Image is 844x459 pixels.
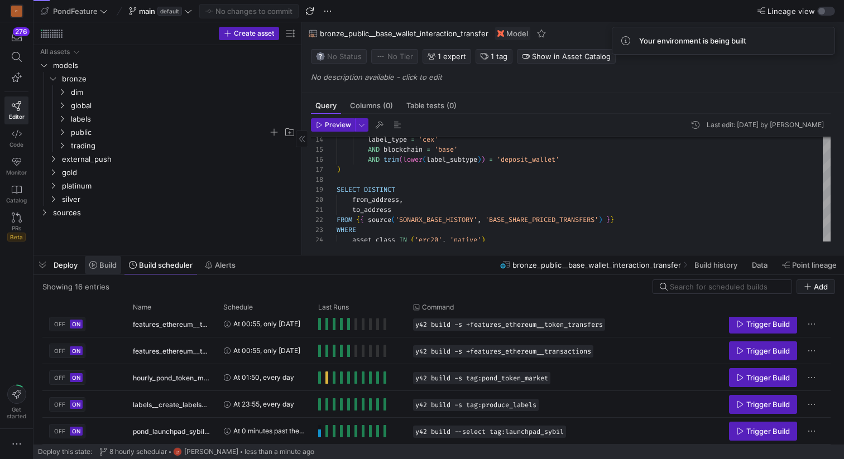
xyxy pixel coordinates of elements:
span: Trigger Build [746,346,790,355]
div: Press SPACE to select this row. [38,206,297,219]
div: Press SPACE to select this row. [38,179,297,192]
span: Get started [7,406,26,419]
span: No Status [316,52,362,61]
span: (0) [447,102,457,109]
span: Editor [9,113,25,120]
span: features_ethereum__token_transfers [133,311,210,337]
span: ( [391,215,395,224]
div: Press SPACE to select this row. [38,152,297,166]
span: Show in Asset Catalog [532,52,611,61]
span: Trigger Build [746,373,790,382]
span: bronze [62,73,295,85]
span: y42 build -s tag:pond_token_market [415,374,548,382]
span: No Tier [376,52,413,61]
span: Beta [7,233,26,241]
span: Your environment is being built [639,36,746,45]
button: Trigger Build [729,341,797,360]
span: Catalog [6,197,27,204]
button: 1 expert [423,49,471,64]
span: y42 build --select tag:launchpad_sybil [415,428,564,436]
div: 20 [311,195,323,205]
span: bronze_public__base_wallet_interaction_transfer [320,29,488,38]
div: Press SPACE to select this row. [38,59,297,72]
span: Columns [350,102,393,109]
span: OFF [54,401,65,408]
span: OFF [54,428,65,434]
div: 276 [13,27,30,36]
span: gold [62,166,295,179]
div: 21 [311,205,323,215]
a: Catalog [4,180,28,208]
span: Data [752,260,768,269]
span: ( [411,235,415,244]
button: Add [797,279,835,294]
span: ) [481,235,485,244]
span: ON [72,321,80,327]
p: No description available - click to edit [311,73,840,81]
span: Monitor [6,169,27,176]
button: No tierNo Tier [371,49,418,64]
span: 1 expert [438,52,466,61]
span: OFF [54,321,65,327]
div: 19 [311,185,323,195]
button: Data [747,255,775,274]
span: Code [9,141,23,148]
div: Press SPACE to select this row. [38,85,297,99]
span: to_address [352,205,391,214]
div: Press SPACE to select this row. [42,391,831,418]
span: = [426,145,430,154]
div: Press SPACE to select this row. [38,139,297,152]
span: from_address [352,195,399,204]
span: , [399,195,403,204]
span: 8 hourly schedular [109,448,167,456]
span: labels__create_labels_daily_incremental [133,392,210,418]
div: Showing 16 entries [42,282,109,291]
span: y42 build -s +features_ethereum__token_transfers [415,321,603,328]
button: Show in Asset Catalog [517,49,616,64]
span: Name [133,303,151,311]
span: y42 build -s +features_ethereum__transactions [415,347,591,355]
button: 1 tag [476,49,512,64]
span: dim [71,86,295,99]
span: label_subtype [426,155,477,164]
span: ( [399,155,403,164]
span: [PERSON_NAME] [184,448,238,456]
span: 'BASE_SHARE_PRICED_TRANSFERS' [485,215,598,224]
span: trim [383,155,399,164]
img: No tier [376,52,385,61]
span: ) [477,155,481,164]
span: lower [403,155,423,164]
button: Alerts [200,255,241,274]
div: LZ [173,447,182,456]
div: Press SPACE to select this row. [42,364,831,391]
button: 276 [4,27,28,47]
span: At 00:55, only [DATE] [233,311,300,337]
button: No statusNo Status [311,49,367,64]
span: Trigger Build [746,427,790,436]
span: asset_class [352,235,395,244]
button: Trigger Build [729,368,797,387]
span: , [442,235,446,244]
div: Press SPACE to select this row. [38,112,297,125]
span: OFF [54,347,65,354]
button: 8 hourly schedularLZ[PERSON_NAME]less than a minute ago [97,444,317,459]
span: ) [337,165,341,174]
span: ON [72,401,80,408]
span: AND [368,155,380,164]
div: 23 [311,225,323,235]
span: Deploy [54,260,78,269]
button: Getstarted [4,380,28,424]
div: Press SPACE to select this row. [38,166,297,179]
span: { [360,215,364,224]
span: Preview [325,121,351,129]
span: bronze_public__base_wallet_interaction_transfer [512,260,681,269]
button: Trigger Build [729,395,797,414]
span: default [157,7,182,16]
span: Table tests [406,102,457,109]
div: Press SPACE to select this row. [42,337,831,364]
button: Trigger Build [729,422,797,441]
span: At 0 minutes past the hour, every 8 hours, every day [233,418,305,444]
button: Create asset [219,27,279,40]
span: At 00:55, only [DATE] [233,337,300,364]
span: sources [53,206,295,219]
